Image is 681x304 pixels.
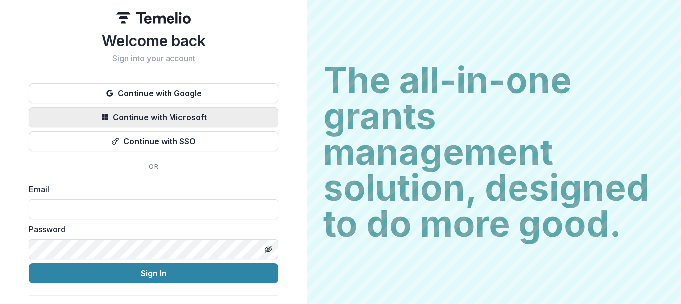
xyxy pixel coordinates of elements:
[29,54,278,63] h2: Sign into your account
[260,241,276,257] button: Toggle password visibility
[29,131,278,151] button: Continue with SSO
[29,223,272,235] label: Password
[29,107,278,127] button: Continue with Microsoft
[29,83,278,103] button: Continue with Google
[29,32,278,50] h1: Welcome back
[29,183,272,195] label: Email
[29,263,278,283] button: Sign In
[116,12,191,24] img: Temelio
